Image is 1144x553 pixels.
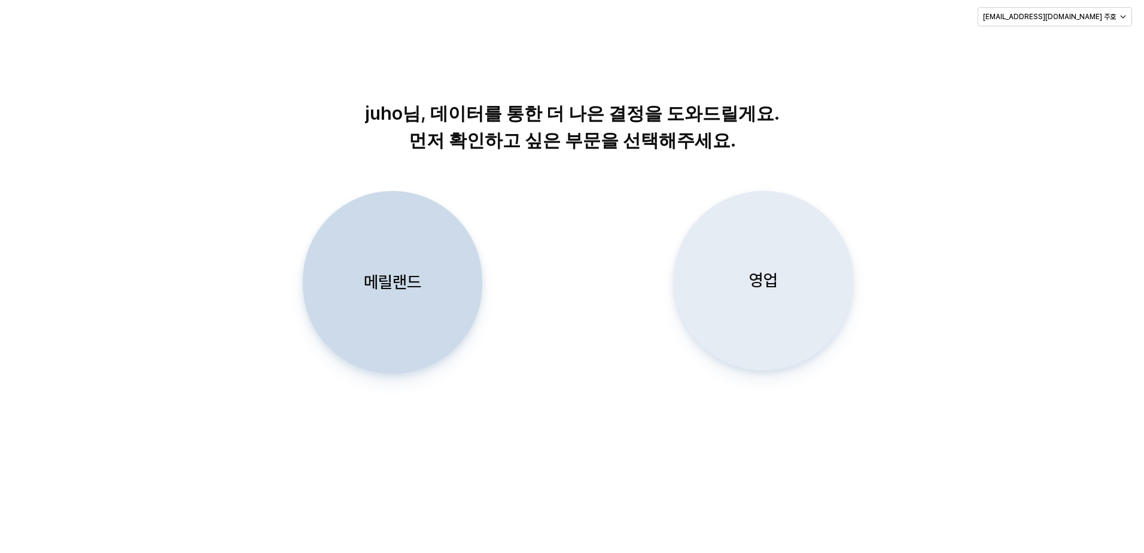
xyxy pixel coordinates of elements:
[674,191,853,370] button: 영업
[749,269,778,291] p: 영업
[267,100,878,154] p: juho님, 데이터를 통한 더 나은 결정을 도와드릴게요. 먼저 확인하고 싶은 부문을 선택해주세요.
[364,271,421,293] p: 메릴랜드
[978,7,1132,26] button: [EMAIL_ADDRESS][DOMAIN_NAME] 주호
[303,191,482,374] button: 메릴랜드
[983,12,1116,22] p: [EMAIL_ADDRESS][DOMAIN_NAME] 주호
